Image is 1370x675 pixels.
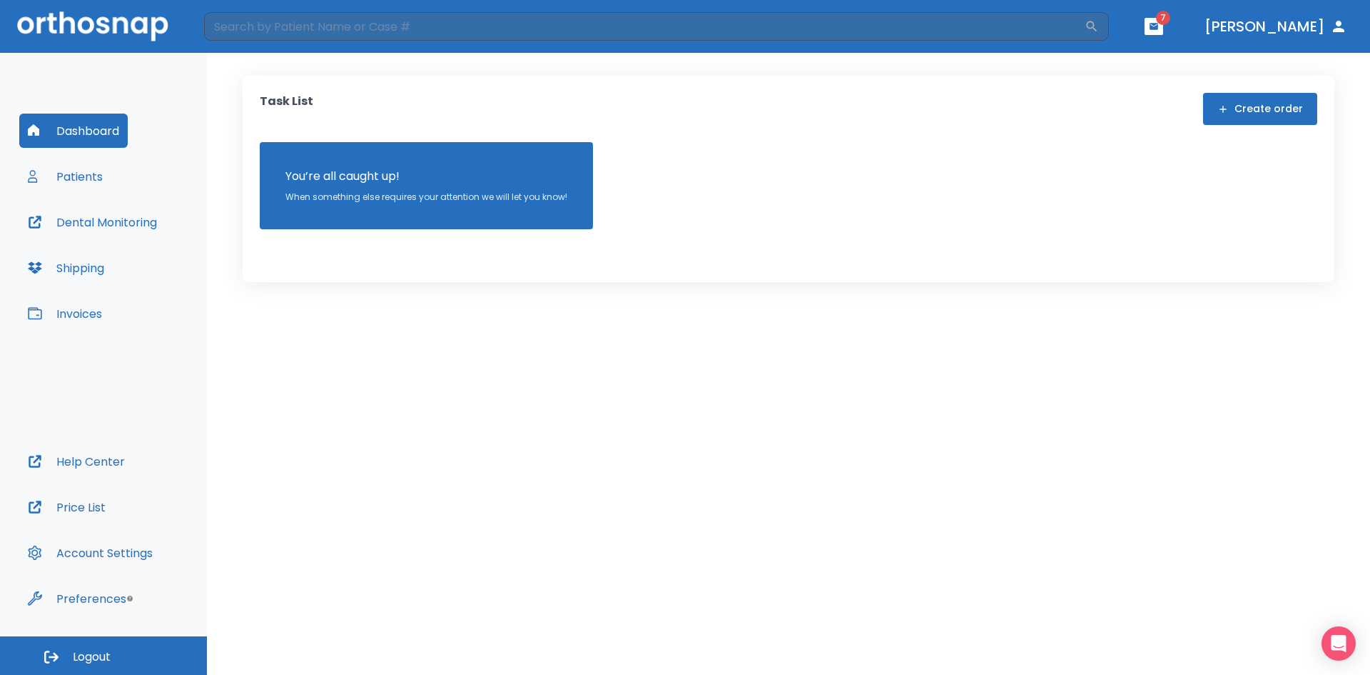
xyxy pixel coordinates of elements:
span: Logout [73,649,111,665]
div: Tooltip anchor [123,592,136,605]
button: Preferences [19,581,135,616]
button: Account Settings [19,536,161,570]
button: Create order [1203,93,1317,125]
button: Invoices [19,296,111,331]
button: Help Center [19,444,133,479]
input: Search by Patient Name or Case # [204,12,1085,41]
button: Price List [19,490,114,524]
button: Patients [19,159,111,194]
p: You’re all caught up! [285,168,567,185]
div: Open Intercom Messenger [1321,626,1356,661]
button: Shipping [19,251,113,285]
button: Dental Monitoring [19,205,166,239]
p: Task List [260,93,313,125]
button: Dashboard [19,114,128,148]
p: When something else requires your attention we will let you know! [285,191,567,204]
img: Orthosnap [17,11,168,41]
button: [PERSON_NAME] [1199,14,1353,39]
span: 7 [1156,11,1170,25]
